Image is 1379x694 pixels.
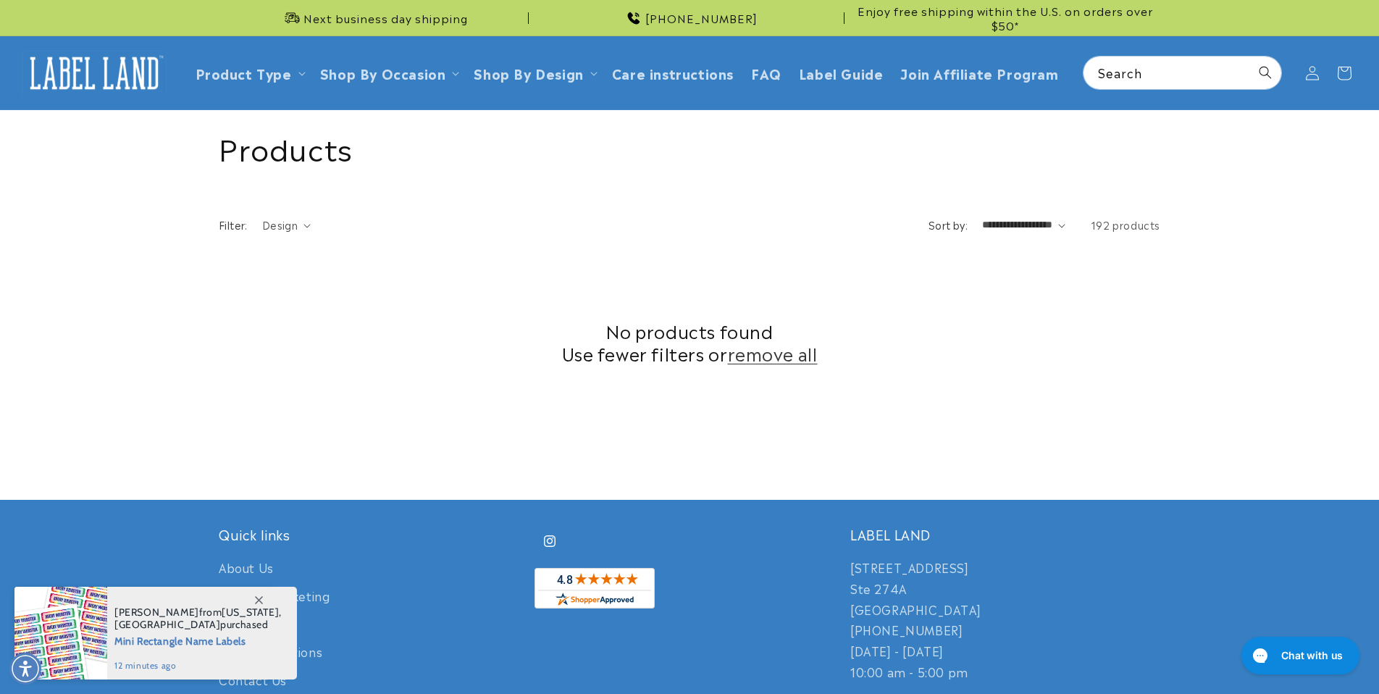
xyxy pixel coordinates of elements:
span: Design [262,217,298,232]
span: Join Affiliate Program [900,64,1058,81]
span: 12 minutes ago [114,659,282,672]
span: Next business day shipping [303,11,468,25]
iframe: Gorgias live chat messenger [1234,632,1365,680]
a: Label Guide [790,56,892,90]
h2: Filter: [219,217,248,233]
p: [STREET_ADDRESS] Ste 274A [GEOGRAPHIC_DATA] [PHONE_NUMBER] [DATE] - [DATE] 10:00 am - 5:00 pm [850,557,1160,682]
span: FAQ [751,64,781,81]
summary: Product Type [187,56,311,90]
span: [US_STATE] [222,606,279,619]
div: Accessibility Menu [9,653,41,685]
img: Label Land [22,51,167,96]
summary: Shop By Design [465,56,603,90]
a: Contact Us [219,666,287,694]
summary: Shop By Occasion [311,56,466,90]
span: from , purchased [114,606,282,631]
label: Sort by: [929,217,968,232]
span: Care instructions [612,64,734,81]
span: [PERSON_NAME] [114,606,199,619]
span: 192 products [1091,217,1160,232]
a: remove all [728,342,818,364]
h2: No products found Use fewer filters or [219,319,1160,364]
span: [GEOGRAPHIC_DATA] [114,618,220,631]
a: Care instructions [603,56,742,90]
a: FAQ [742,56,790,90]
span: Enjoy free shipping within the U.S. on orders over $50* [850,4,1160,32]
summary: Design (0 selected) [262,217,311,233]
a: Product Type [196,63,292,83]
a: Label Land [17,45,172,101]
span: Shop By Occasion [320,64,446,81]
button: Search [1249,57,1281,88]
h1: Products [219,128,1160,166]
span: Mini Rectangle Name Labels [114,631,282,649]
span: [PHONE_NUMBER] [645,11,758,25]
a: Affiliate Marketing [219,582,330,610]
span: Label Guide [799,64,884,81]
h2: LABEL LAND [850,526,1160,543]
a: About Us [219,557,274,582]
h2: Quick links [219,526,529,543]
a: Shop By Design [474,63,583,83]
a: Join Affiliate Program [892,56,1067,90]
